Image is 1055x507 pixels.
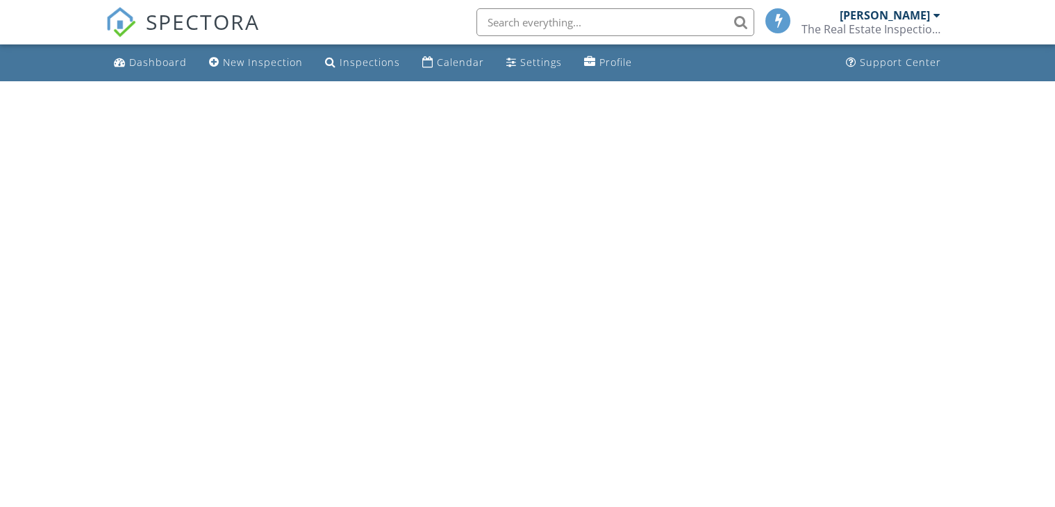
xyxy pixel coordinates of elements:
[146,7,260,36] span: SPECTORA
[801,22,940,36] div: The Real Estate Inspection Company
[476,8,754,36] input: Search everything...
[319,50,406,76] a: Inspections
[840,8,930,22] div: [PERSON_NAME]
[417,50,490,76] a: Calendar
[108,50,192,76] a: Dashboard
[579,50,638,76] a: Profile
[501,50,567,76] a: Settings
[203,50,308,76] a: New Inspection
[340,56,400,69] div: Inspections
[223,56,303,69] div: New Inspection
[840,50,947,76] a: Support Center
[106,7,136,38] img: The Best Home Inspection Software - Spectora
[106,19,260,48] a: SPECTORA
[129,56,187,69] div: Dashboard
[437,56,484,69] div: Calendar
[520,56,562,69] div: Settings
[860,56,941,69] div: Support Center
[599,56,632,69] div: Profile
